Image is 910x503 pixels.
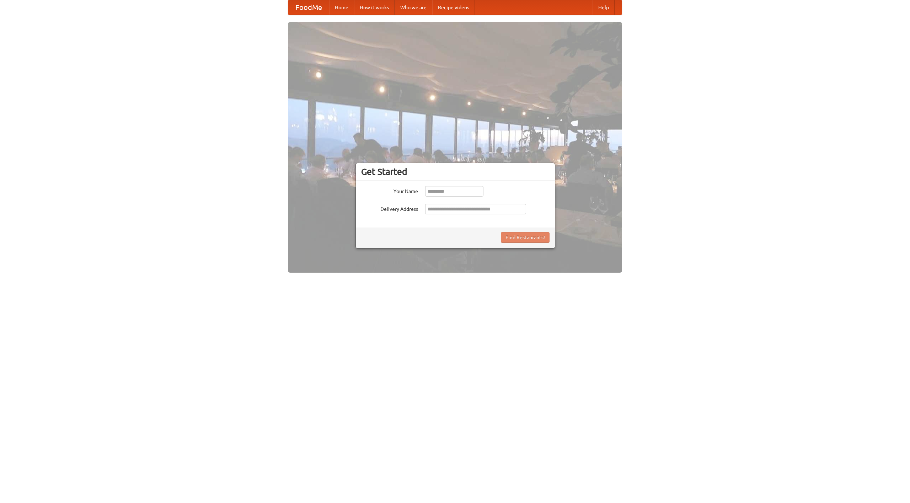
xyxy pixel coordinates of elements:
a: Recipe videos [432,0,475,15]
a: How it works [354,0,395,15]
label: Your Name [361,186,418,195]
a: Help [593,0,615,15]
button: Find Restaurants! [501,232,550,243]
a: Who we are [395,0,432,15]
a: Home [329,0,354,15]
label: Delivery Address [361,204,418,213]
h3: Get Started [361,166,550,177]
a: FoodMe [288,0,329,15]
